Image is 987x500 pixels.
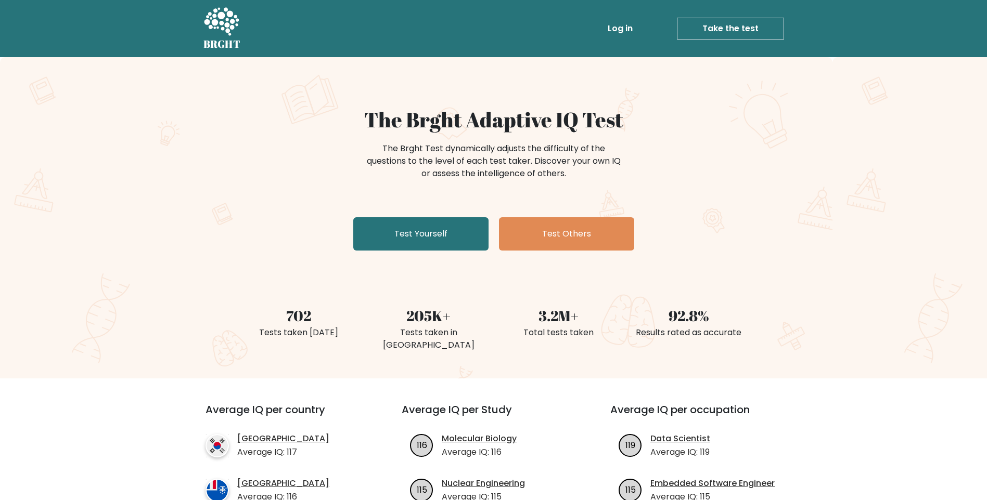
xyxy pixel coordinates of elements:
[630,326,748,339] div: Results rated as accurate
[364,142,624,180] div: The Brght Test dynamically adjusts the difficulty of the questions to the level of each test take...
[650,477,775,490] a: Embedded Software Engineer
[370,326,488,351] div: Tests taken in [GEOGRAPHIC_DATA]
[417,439,427,451] text: 116
[240,326,357,339] div: Tests taken [DATE]
[604,18,637,39] a: Log in
[610,403,794,428] h3: Average IQ per occupation
[203,38,241,50] h5: BRGHT
[237,446,329,458] p: Average IQ: 117
[442,432,517,445] a: Molecular Biology
[240,305,357,326] div: 702
[206,434,229,457] img: country
[499,217,634,251] a: Test Others
[240,107,748,132] h1: The Brght Adaptive IQ Test
[237,432,329,445] a: [GEOGRAPHIC_DATA]
[442,477,525,490] a: Nuclear Engineering
[370,305,488,326] div: 205K+
[650,432,710,445] a: Data Scientist
[353,217,489,251] a: Test Yourself
[630,305,748,326] div: 92.8%
[237,477,329,490] a: [GEOGRAPHIC_DATA]
[625,483,636,495] text: 115
[500,305,618,326] div: 3.2M+
[417,483,427,495] text: 115
[442,446,517,458] p: Average IQ: 116
[206,403,364,428] h3: Average IQ per country
[677,18,784,40] a: Take the test
[402,403,585,428] h3: Average IQ per Study
[500,326,618,339] div: Total tests taken
[203,4,241,53] a: BRGHT
[650,446,710,458] p: Average IQ: 119
[625,439,635,451] text: 119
